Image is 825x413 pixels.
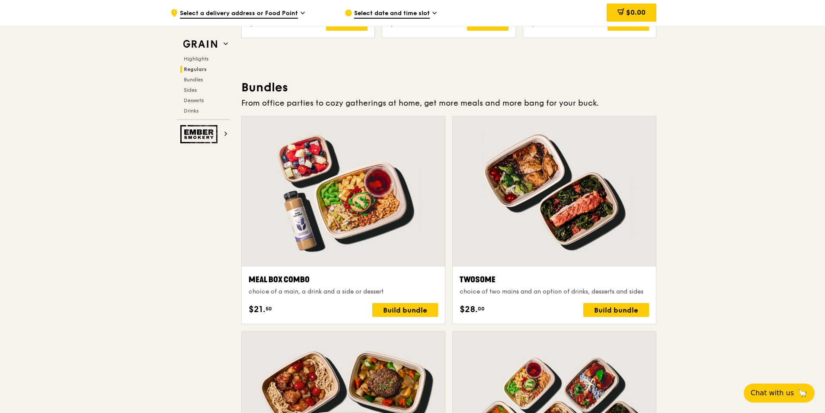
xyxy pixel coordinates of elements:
span: Select a delivery address or Food Point [180,9,298,19]
span: Drinks [184,108,198,114]
span: $0.00 [626,8,646,16]
img: Ember Smokery web logo [180,125,220,143]
div: Build bundle [583,303,649,317]
div: Meal Box Combo [249,274,438,286]
span: Sides [184,87,197,93]
div: Build bundle [372,303,438,317]
span: $28. [460,303,478,316]
span: 00 [478,305,485,312]
span: Desserts [184,97,204,103]
span: Regulars [184,66,207,72]
div: choice of a main, a drink and a side or dessert [249,287,438,296]
div: choice of two mains and an option of drinks, desserts and sides [460,287,649,296]
div: Add [608,17,649,31]
div: Add [326,17,368,31]
span: Bundles [184,77,203,83]
span: Chat with us [751,388,794,398]
h3: Bundles [241,80,656,95]
span: $21. [249,303,265,316]
span: 🦙 [797,388,808,398]
span: Select date and time slot [354,9,430,19]
div: Twosome [460,274,649,286]
span: 50 [265,305,272,312]
span: Highlights [184,56,208,62]
div: Add [467,17,508,31]
button: Chat with us🦙 [744,384,815,403]
img: Grain web logo [180,36,220,52]
div: From office parties to cozy gatherings at home, get more meals and more bang for your buck. [241,97,656,109]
